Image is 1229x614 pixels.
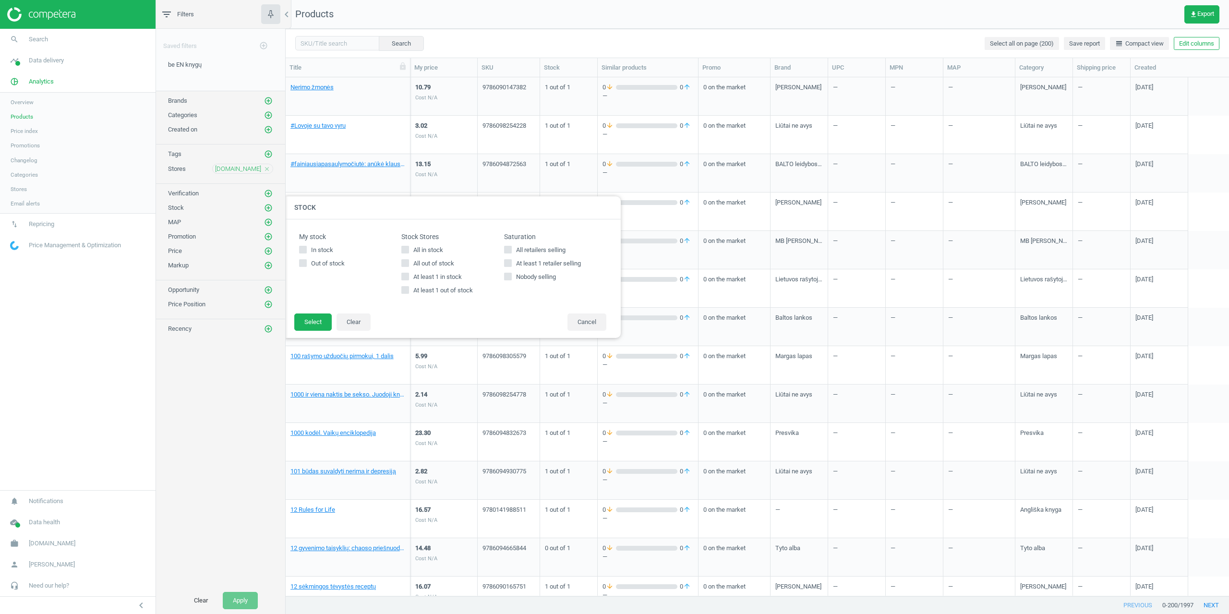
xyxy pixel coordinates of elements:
[168,111,197,119] span: Categories
[168,286,199,293] span: Opportunity
[7,7,75,22] img: ajHJNr6hYgQAAAAASUVORK5CYII=
[5,555,24,574] i: person
[168,247,182,254] span: Price
[264,149,273,159] button: add_circle_outline
[264,204,273,212] i: add_circle_outline
[11,113,33,120] span: Products
[11,185,27,193] span: Stores
[10,241,19,250] img: wGWNvw8QSZomAAAAABJRU5ErkJggg==
[264,324,273,334] button: add_circle_outline
[264,232,273,241] button: add_circle_outline
[11,157,37,164] span: Changelog
[135,600,147,611] i: chevron_left
[29,539,75,548] span: [DOMAIN_NAME]
[264,300,273,309] button: add_circle_outline
[168,61,202,68] span: be EN knygų
[5,534,24,553] i: work
[168,262,189,269] span: Markup
[264,246,273,256] button: add_circle_outline
[215,165,261,173] span: [DOMAIN_NAME]
[5,492,24,510] i: notifications
[177,10,194,19] span: Filters
[223,592,258,609] button: Apply
[5,51,24,70] i: timeline
[264,150,273,158] i: add_circle_outline
[5,577,24,595] i: headset_mic
[168,301,205,308] span: Price Position
[29,581,69,590] span: Need our help?
[29,560,75,569] span: [PERSON_NAME]
[29,35,48,44] span: Search
[285,196,621,219] h4: Stock
[156,29,285,56] div: Saved filters
[5,72,24,91] i: pie_chart_outlined
[168,218,181,226] span: MAP
[29,220,54,229] span: Repricing
[168,126,197,133] span: Created on
[29,77,54,86] span: Analytics
[11,98,34,106] span: Overview
[264,110,273,120] button: add_circle_outline
[168,325,192,332] span: Recency
[264,261,273,270] button: add_circle_outline
[5,30,24,48] i: search
[264,96,273,105] i: add_circle_outline
[264,166,270,172] i: close
[184,592,218,609] button: Clear
[161,9,172,20] i: filter_list
[259,41,268,50] i: add_circle_outline
[11,127,38,135] span: Price index
[29,56,64,65] span: Data delivery
[264,325,273,333] i: add_circle_outline
[281,9,292,20] i: chevron_left
[11,142,40,149] span: Promotions
[264,286,273,294] i: add_circle_outline
[264,111,273,120] i: add_circle_outline
[168,97,187,104] span: Brands
[11,171,38,179] span: Categories
[168,165,186,172] span: Stores
[168,204,184,211] span: Stock
[264,285,273,295] button: add_circle_outline
[11,200,40,207] span: Email alerts
[168,190,199,197] span: Verification
[264,247,273,255] i: add_circle_outline
[264,189,273,198] button: add_circle_outline
[264,125,273,134] button: add_circle_outline
[29,497,63,506] span: Notifications
[264,96,273,106] button: add_circle_outline
[254,36,273,56] button: add_circle_outline
[5,215,24,233] i: swap_vert
[264,217,273,227] button: add_circle_outline
[264,203,273,213] button: add_circle_outline
[264,218,273,227] i: add_circle_outline
[168,150,181,157] span: Tags
[29,241,121,250] span: Price Management & Optimization
[168,233,196,240] span: Promotion
[129,599,153,612] button: chevron_left
[29,518,60,527] span: Data health
[5,513,24,531] i: cloud_done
